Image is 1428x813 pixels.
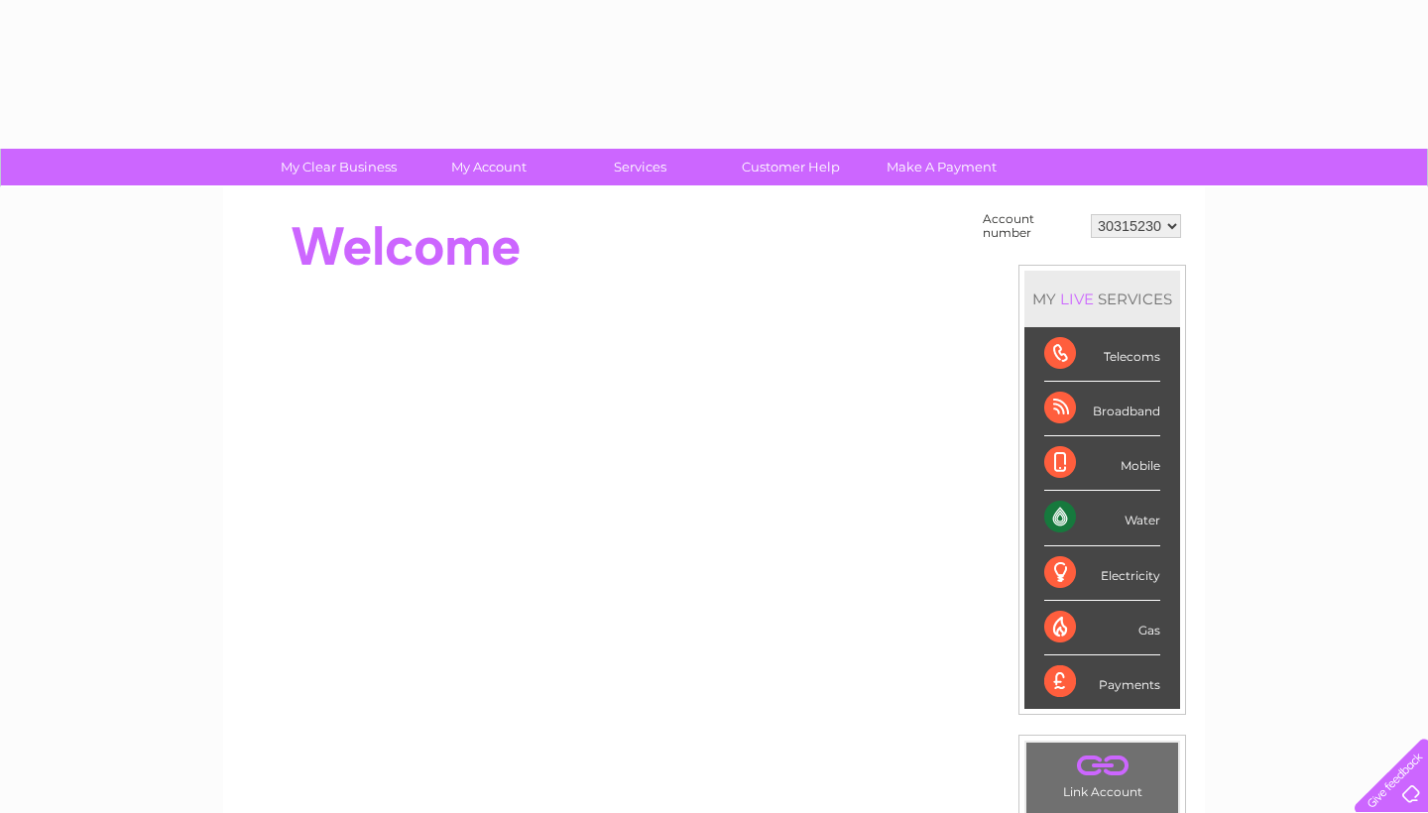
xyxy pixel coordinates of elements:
[1044,436,1160,491] div: Mobile
[1044,601,1160,655] div: Gas
[978,207,1086,245] td: Account number
[709,149,873,185] a: Customer Help
[1044,382,1160,436] div: Broadband
[558,149,722,185] a: Services
[1056,290,1098,308] div: LIVE
[860,149,1023,185] a: Make A Payment
[408,149,571,185] a: My Account
[1044,491,1160,545] div: Water
[1044,546,1160,601] div: Electricity
[1031,748,1173,782] a: .
[1025,742,1179,804] td: Link Account
[257,149,420,185] a: My Clear Business
[1024,271,1180,327] div: MY SERVICES
[1044,327,1160,382] div: Telecoms
[1044,655,1160,709] div: Payments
